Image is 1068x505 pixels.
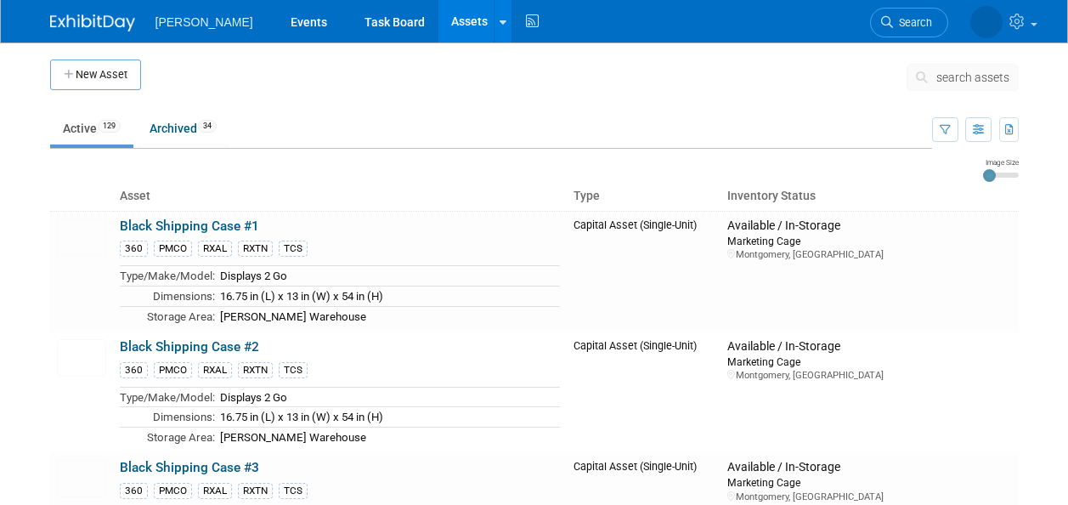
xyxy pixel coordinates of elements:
[215,387,561,407] td: Displays 2 Go
[279,362,308,378] div: TCS
[120,407,215,428] td: Dimensions:
[215,427,561,446] td: [PERSON_NAME] Warehouse
[198,241,232,257] div: RXAL
[936,71,1009,84] span: search assets
[147,431,215,444] span: Storage Area:
[198,120,217,133] span: 34
[120,387,215,407] td: Type/Make/Model:
[727,475,1011,490] div: Marketing Cage
[154,241,192,257] div: PMCO
[238,362,273,378] div: RXTN
[727,369,1011,382] div: Montgomery, [GEOGRAPHIC_DATA]
[238,483,273,499] div: RXTN
[120,286,215,306] td: Dimensions:
[154,362,192,378] div: PMCO
[567,182,720,211] th: Type
[215,266,561,287] td: Displays 2 Go
[727,355,1011,369] div: Marketing Cage
[567,211,720,332] td: Capital Asset (Single-Unit)
[120,339,259,355] a: Black Shipping Case #2
[870,8,948,37] a: Search
[198,362,232,378] div: RXAL
[983,157,1019,167] div: Image Size
[727,248,1011,261] div: Montgomery, [GEOGRAPHIC_DATA]
[220,411,383,423] span: 16.75 in (L) x 13 in (W) x 54 in (H)
[147,310,215,323] span: Storage Area:
[120,460,259,475] a: Black Shipping Case #3
[120,483,148,499] div: 360
[120,218,259,234] a: Black Shipping Case #1
[215,306,561,326] td: [PERSON_NAME] Warehouse
[220,290,383,303] span: 16.75 in (L) x 13 in (W) x 54 in (H)
[50,112,133,145] a: Active129
[154,483,192,499] div: PMCO
[198,483,232,499] div: RXAL
[970,6,1003,38] img: Amber Vincent
[155,15,253,29] span: [PERSON_NAME]
[727,460,1011,475] div: Available / In-Storage
[727,491,1011,503] div: Montgomery, [GEOGRAPHIC_DATA]
[727,234,1011,248] div: Marketing Cage
[98,120,121,133] span: 129
[238,241,273,257] div: RXTN
[50,14,135,31] img: ExhibitDay
[907,64,1019,91] button: search assets
[120,241,148,257] div: 360
[893,16,932,29] span: Search
[120,266,215,287] td: Type/Make/Model:
[120,362,148,378] div: 360
[137,112,229,145] a: Archived34
[567,332,720,453] td: Capital Asset (Single-Unit)
[50,60,141,90] button: New Asset
[279,483,308,499] div: TCS
[727,218,1011,234] div: Available / In-Storage
[113,182,568,211] th: Asset
[279,241,308,257] div: TCS
[727,339,1011,355] div: Available / In-Storage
